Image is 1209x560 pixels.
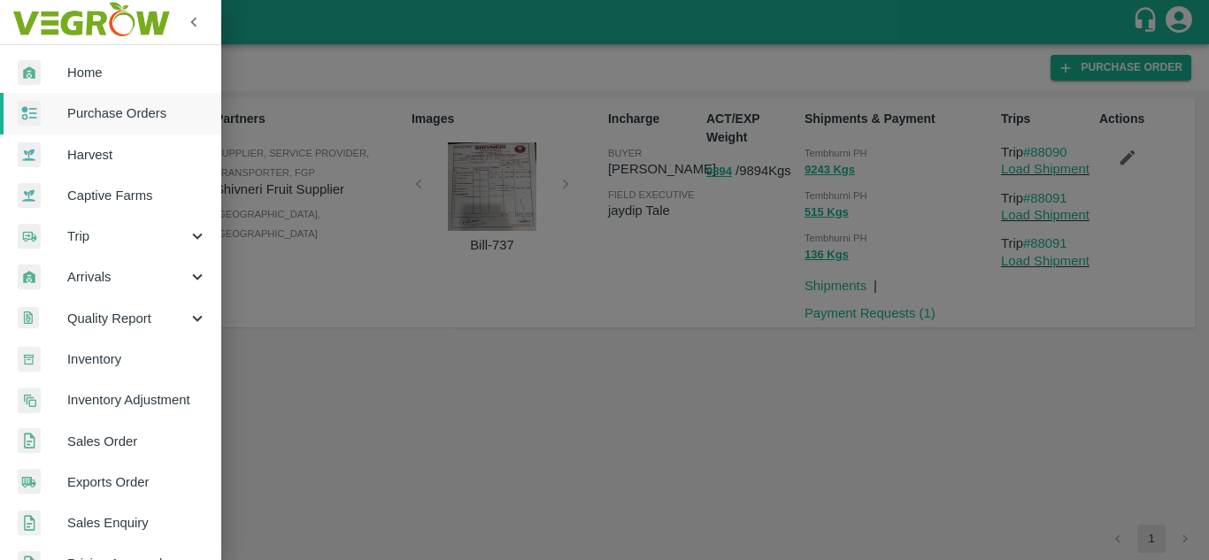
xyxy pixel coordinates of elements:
[67,267,188,287] span: Arrivals
[18,101,41,127] img: reciept
[67,145,207,165] span: Harvest
[67,513,207,533] span: Sales Enquiry
[67,349,207,369] span: Inventory
[18,142,41,168] img: harvest
[18,469,41,495] img: shipments
[18,60,41,86] img: whArrival
[18,428,41,454] img: sales
[67,104,207,123] span: Purchase Orders
[18,182,41,209] img: harvest
[67,309,188,328] span: Quality Report
[67,226,188,246] span: Trip
[18,347,41,372] img: whInventory
[18,510,41,536] img: sales
[18,387,41,413] img: inventory
[18,224,41,249] img: delivery
[67,63,207,82] span: Home
[67,472,207,492] span: Exports Order
[67,186,207,205] span: Captive Farms
[18,265,41,290] img: whArrival
[18,307,39,329] img: qualityReport
[67,390,207,410] span: Inventory Adjustment
[67,432,207,451] span: Sales Order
